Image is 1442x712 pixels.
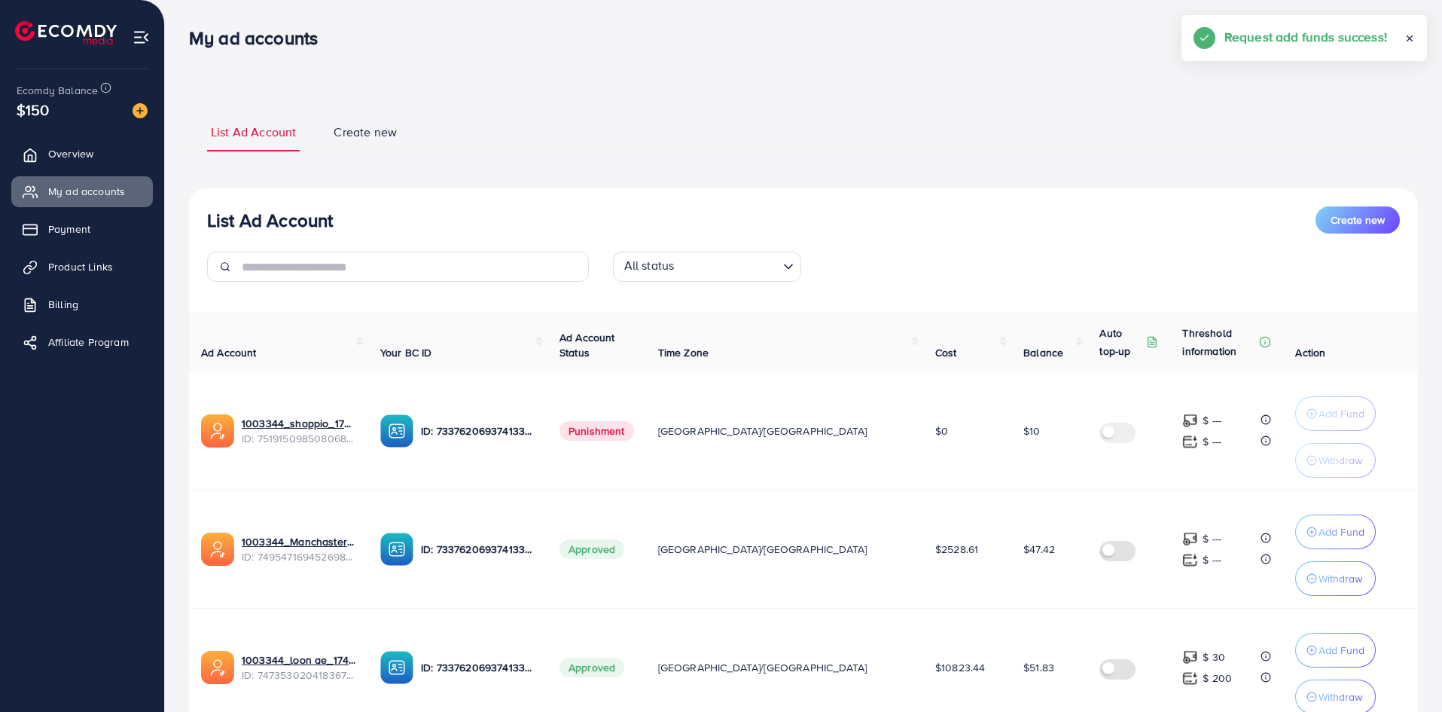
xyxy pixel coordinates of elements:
img: top-up amount [1182,531,1198,547]
p: $ --- [1203,551,1221,569]
p: $ 30 [1203,648,1225,666]
span: $10 [1023,423,1040,439]
span: $47.42 [1023,542,1055,557]
span: [GEOGRAPHIC_DATA]/[GEOGRAPHIC_DATA] [658,423,867,439]
p: Withdraw [1319,570,1362,588]
div: <span class='underline'>1003344_Manchaster_1745175503024</span></br>7495471694526988304 [242,534,356,565]
span: Create new [1331,212,1385,228]
span: My ad accounts [48,184,125,199]
span: List Ad Account [211,124,296,141]
p: $ --- [1203,432,1221,451]
a: Affiliate Program [11,327,153,357]
a: Payment [11,214,153,244]
p: ID: 7337620693741338625 [421,422,535,440]
img: top-up amount [1182,413,1198,429]
button: Withdraw [1295,561,1376,596]
a: Product Links [11,252,153,282]
img: top-up amount [1182,649,1198,665]
img: top-up amount [1182,434,1198,450]
img: ic-ba-acc.ded83a64.svg [380,651,413,684]
span: [GEOGRAPHIC_DATA]/[GEOGRAPHIC_DATA] [658,542,867,557]
div: Search for option [613,252,801,282]
span: Cost [935,345,957,360]
span: Punishment [559,421,634,441]
a: 1003344_Manchaster_1745175503024 [242,534,356,549]
p: Threshold information [1182,324,1256,360]
span: Action [1295,345,1325,360]
img: ic-ads-acc.e4c84228.svg [201,414,234,448]
h3: List Ad Account [207,209,333,231]
div: <span class='underline'>1003344_shoppio_1750688962312</span></br>7519150985080684551 [242,416,356,447]
img: top-up amount [1182,552,1198,568]
span: Billing [48,297,78,312]
button: Add Fund [1295,396,1376,431]
a: My ad accounts [11,176,153,206]
a: Billing [11,289,153,319]
h3: My ad accounts [189,27,330,49]
span: $2528.61 [935,542,978,557]
p: Add Fund [1319,641,1364,659]
img: menu [133,29,150,46]
p: $ --- [1203,530,1221,548]
span: Overview [48,146,93,161]
span: $10823.44 [935,660,985,675]
a: 1003344_shoppio_1750688962312 [242,416,356,431]
img: top-up amount [1182,671,1198,686]
button: Withdraw [1295,443,1376,478]
p: $ 200 [1203,669,1232,687]
a: 1003344_loon ae_1740066863007 [242,652,356,668]
p: $ --- [1203,411,1221,429]
span: Your BC ID [380,345,432,360]
p: ID: 7337620693741338625 [421,540,535,558]
button: Add Fund [1295,515,1376,549]
p: Add Fund [1319,523,1364,541]
span: Approved [559,539,624,559]
a: Overview [11,139,153,169]
button: Add Fund [1295,633,1376,668]
input: Search for option [678,255,776,278]
span: ID: 7473530204183674896 [242,668,356,683]
span: All status [621,254,678,278]
img: ic-ba-acc.ded83a64.svg [380,533,413,566]
span: Balance [1023,345,1063,360]
h5: Request add funds success! [1224,27,1387,47]
img: ic-ba-acc.ded83a64.svg [380,414,413,448]
span: Product Links [48,259,113,274]
img: image [133,103,148,118]
span: $51.83 [1023,660,1054,675]
button: Create new [1315,206,1400,234]
span: $150 [17,99,50,121]
span: Time Zone [658,345,709,360]
img: ic-ads-acc.e4c84228.svg [201,533,234,566]
span: Ecomdy Balance [17,83,98,98]
iframe: Chat [1378,644,1431,701]
span: [GEOGRAPHIC_DATA]/[GEOGRAPHIC_DATA] [658,660,867,675]
span: Affiliate Program [48,335,129,350]
p: ID: 7337620693741338625 [421,659,535,677]
img: logo [15,21,117,44]
span: Ad Account [201,345,257,360]
p: Withdraw [1319,451,1362,469]
div: <span class='underline'>1003344_loon ae_1740066863007</span></br>7473530204183674896 [242,652,356,683]
span: $0 [935,423,948,439]
p: Add Fund [1319,405,1364,423]
span: Create new [334,124,397,141]
img: ic-ads-acc.e4c84228.svg [201,651,234,684]
p: Withdraw [1319,688,1362,706]
span: ID: 7495471694526988304 [242,549,356,564]
span: Ad Account Status [559,330,615,360]
span: Approved [559,658,624,677]
p: Auto top-up [1099,324,1143,360]
span: Payment [48,222,90,237]
span: ID: 7519150985080684551 [242,431,356,446]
